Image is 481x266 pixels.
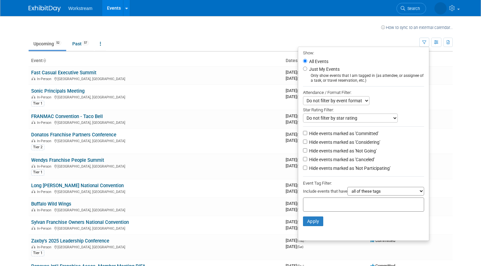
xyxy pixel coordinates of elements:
th: Dates [283,55,368,66]
span: In-Person [37,245,53,249]
a: Past57 [67,38,94,50]
img: In-Person Event [31,164,35,168]
div: Only show events that I am tagged in (as attendee, or assignee of a task, or travel reservation, ... [303,73,424,83]
label: All Events [308,59,328,64]
a: Wendys Franchise People Summit [31,157,104,163]
span: (Sun) [297,71,304,74]
div: Show: [303,49,424,57]
span: [DATE] [286,132,306,137]
label: Just My Events [308,66,340,72]
a: Sort by Event Name [43,58,46,63]
span: (Thu) [297,139,304,142]
span: [DATE] [286,225,302,230]
span: - [305,238,306,243]
span: (Tue) [297,190,304,193]
span: Committed [370,238,395,243]
span: [DATE] [286,207,305,212]
span: (Fri) [297,226,302,230]
span: (Mon) [297,115,305,118]
span: In-Person [37,139,53,143]
img: In-Person Event [31,77,35,80]
span: (Wed) [297,164,305,168]
span: (Tue) [297,158,304,162]
a: Long [PERSON_NAME] National Convention [31,183,124,188]
span: (Mon) [297,89,305,93]
div: [GEOGRAPHIC_DATA], [GEOGRAPHIC_DATA] [31,163,281,169]
a: Zaxby's 2025 Leadership Conference [31,238,109,244]
img: In-Person Event [31,121,35,124]
label: Hide events marked as 'Committed' [308,130,379,137]
div: [GEOGRAPHIC_DATA], [GEOGRAPHIC_DATA] [31,244,281,249]
div: [GEOGRAPHIC_DATA], [GEOGRAPHIC_DATA] [31,76,281,81]
span: In-Person [37,190,53,194]
button: Apply [303,216,324,226]
span: In-Person [37,77,53,81]
a: Upcoming52 [29,38,66,50]
span: (Wed) [297,121,305,124]
span: [DATE] [286,183,306,188]
span: [DATE] [286,94,304,99]
div: [GEOGRAPHIC_DATA], [GEOGRAPHIC_DATA] [31,94,281,99]
a: Fast Casual Executive Summit [31,70,96,76]
span: In-Person [37,95,53,99]
div: Event Tag Filter: [303,179,424,187]
div: Tier 1 [31,250,44,256]
span: In-Person [37,208,53,212]
div: Star Rating Filter: [303,105,424,114]
div: Tier 1 [31,101,44,106]
img: In-Person Event [31,139,35,142]
span: (Tue) [297,95,304,99]
span: [DATE] [286,120,305,124]
span: [DATE] [286,157,306,162]
label: Hide events marked as 'Considering' [308,139,380,145]
span: [DATE] [286,163,305,168]
a: Search [396,3,426,14]
label: Hide events marked as 'Not Going' [308,148,377,154]
span: (Sat) [297,245,303,249]
span: [DATE] [286,201,307,206]
div: [GEOGRAPHIC_DATA], [GEOGRAPHIC_DATA] [31,138,281,143]
a: Buffalo Wild Wings [31,201,71,207]
a: Donatos Franchise Partners Conference [31,132,116,138]
span: [DATE] [286,70,306,75]
span: (Wed) [297,208,305,212]
div: Tier 1 [31,170,44,175]
span: 52 [54,41,61,45]
span: (Tue) [297,133,304,136]
span: (Wed) [297,220,305,224]
div: [GEOGRAPHIC_DATA], [GEOGRAPHIC_DATA] [31,225,281,231]
span: [DATE] [286,219,307,224]
span: In-Person [37,226,53,231]
div: Tier 2 [31,144,44,150]
span: [DATE] [286,244,303,249]
div: [GEOGRAPHIC_DATA], [GEOGRAPHIC_DATA] [31,189,281,194]
span: In-Person [37,164,53,169]
label: Hide events marked as 'Canceled' [308,156,375,163]
a: Sort by Start Date [298,58,301,63]
span: (Sun) [297,184,304,187]
label: Hide events marked as 'Not Participating' [308,165,390,171]
span: [DATE] [286,138,304,143]
div: [GEOGRAPHIC_DATA], [GEOGRAPHIC_DATA] [31,120,281,125]
img: In-Person Event [31,208,35,211]
img: Rousie Mok [434,2,447,14]
img: In-Person Event [31,245,35,248]
img: ExhibitDay [29,5,61,12]
th: Event [29,55,283,66]
span: (Mon) [297,202,305,206]
span: Workstream [68,6,93,11]
span: Search [405,6,420,11]
span: (Thu) [297,239,304,243]
span: [DATE] [286,114,307,118]
img: In-Person Event [31,190,35,193]
div: Include events that have [303,187,424,197]
a: Sonic Principals Meeting [31,88,85,94]
span: [DATE] [286,238,306,243]
span: [DATE] [286,189,304,194]
img: In-Person Event [31,226,35,230]
span: [DATE] [286,88,307,93]
div: Attendance / Format Filter: [303,89,424,96]
span: 57 [82,41,89,45]
span: [DATE] [286,76,304,81]
div: [GEOGRAPHIC_DATA], [GEOGRAPHIC_DATA] [31,207,281,212]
